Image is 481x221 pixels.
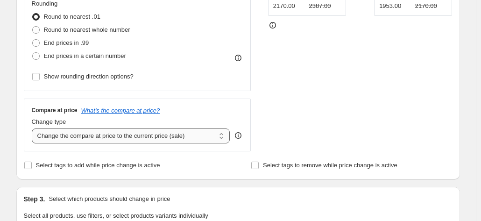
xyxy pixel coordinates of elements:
span: End prices in a certain number [44,52,126,59]
button: What's the compare at price? [81,107,160,114]
h3: Compare at price [32,107,78,114]
span: Round to nearest whole number [44,26,130,33]
h2: Step 3. [24,194,45,204]
div: help [233,131,243,140]
span: Round to nearest .01 [44,13,100,20]
span: Change type [32,118,66,125]
span: Select tags to remove while price change is active [263,162,397,169]
span: Select tags to add while price change is active [36,162,160,169]
p: Select which products should change in price [49,194,170,204]
span: End prices in .99 [44,39,89,46]
span: Select all products, use filters, or select products variants individually [24,212,208,219]
span: Show rounding direction options? [44,73,134,80]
